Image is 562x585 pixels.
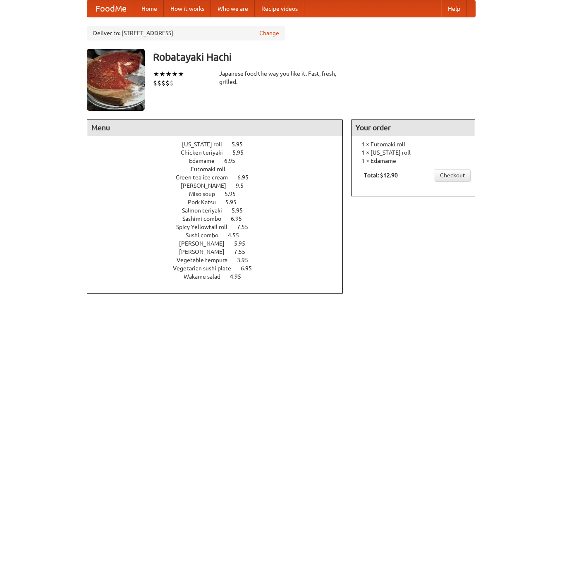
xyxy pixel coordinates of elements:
[87,26,285,41] div: Deliver to: [STREET_ADDRESS]
[259,29,279,37] a: Change
[356,157,471,165] li: 1 × Edamame
[435,169,471,181] a: Checkout
[188,199,224,205] span: Pork Katsu
[164,0,211,17] a: How it works
[184,273,229,280] span: Wakame salad
[255,0,304,17] a: Recipe videos
[189,191,251,197] a: Miso soup 5.95
[224,158,244,164] span: 6.95
[159,69,165,79] li: ★
[225,199,245,205] span: 5.95
[232,149,252,156] span: 5.95
[232,207,251,214] span: 5.95
[236,182,252,189] span: 9.5
[179,240,233,247] span: [PERSON_NAME]
[179,240,261,247] a: [PERSON_NAME] 5.95
[189,158,223,164] span: Edamame
[182,215,257,222] a: Sashimi combo 6.95
[211,0,255,17] a: Who we are
[178,69,184,79] li: ★
[191,166,249,172] a: Futomaki roll
[231,215,250,222] span: 6.95
[181,182,259,189] a: [PERSON_NAME] 9.5
[225,191,244,197] span: 5.95
[232,141,251,148] span: 5.95
[230,273,249,280] span: 4.95
[182,207,258,214] a: Salmon teriyaki 5.95
[184,273,256,280] a: Wakame salad 4.95
[161,79,165,88] li: $
[165,69,172,79] li: ★
[135,0,164,17] a: Home
[182,207,230,214] span: Salmon teriyaki
[176,224,263,230] a: Spicy Yellowtail roll 7.55
[153,49,476,65] h3: Robatayaki Hachi
[182,141,230,148] span: [US_STATE] roll
[237,257,256,263] span: 3.95
[219,69,343,86] div: Japanese food the way you like it. Fast, fresh, grilled.
[441,0,467,17] a: Help
[182,141,258,148] a: [US_STATE] roll 5.95
[191,166,234,172] span: Futomaki roll
[87,49,145,111] img: angular.jpg
[188,199,252,205] a: Pork Katsu 5.95
[186,232,227,239] span: Sushi combo
[173,265,267,272] a: Vegetarian sushi plate 6.95
[87,0,135,17] a: FoodMe
[179,248,233,255] span: [PERSON_NAME]
[182,215,230,222] span: Sashimi combo
[356,148,471,157] li: 1 × [US_STATE] roll
[177,257,236,263] span: Vegetable tempura
[173,265,239,272] span: Vegetarian sushi plate
[237,174,257,181] span: 6.95
[364,172,398,179] b: Total: $12.90
[352,119,475,136] h4: Your order
[356,140,471,148] li: 1 × Futomaki roll
[186,232,254,239] a: Sushi combo 4.55
[181,149,259,156] a: Chicken teriyaki 5.95
[165,79,170,88] li: $
[189,158,251,164] a: Edamame 6.95
[237,224,256,230] span: 7.55
[179,248,261,255] a: [PERSON_NAME] 7.55
[181,182,234,189] span: [PERSON_NAME]
[189,191,223,197] span: Miso soup
[172,69,178,79] li: ★
[87,119,343,136] h4: Menu
[170,79,174,88] li: $
[176,174,264,181] a: Green tea ice cream 6.95
[153,69,159,79] li: ★
[176,224,236,230] span: Spicy Yellowtail roll
[234,248,253,255] span: 7.55
[241,265,260,272] span: 6.95
[177,257,263,263] a: Vegetable tempura 3.95
[181,149,231,156] span: Chicken teriyaki
[157,79,161,88] li: $
[153,79,157,88] li: $
[228,232,247,239] span: 4.55
[176,174,236,181] span: Green tea ice cream
[234,240,253,247] span: 5.95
